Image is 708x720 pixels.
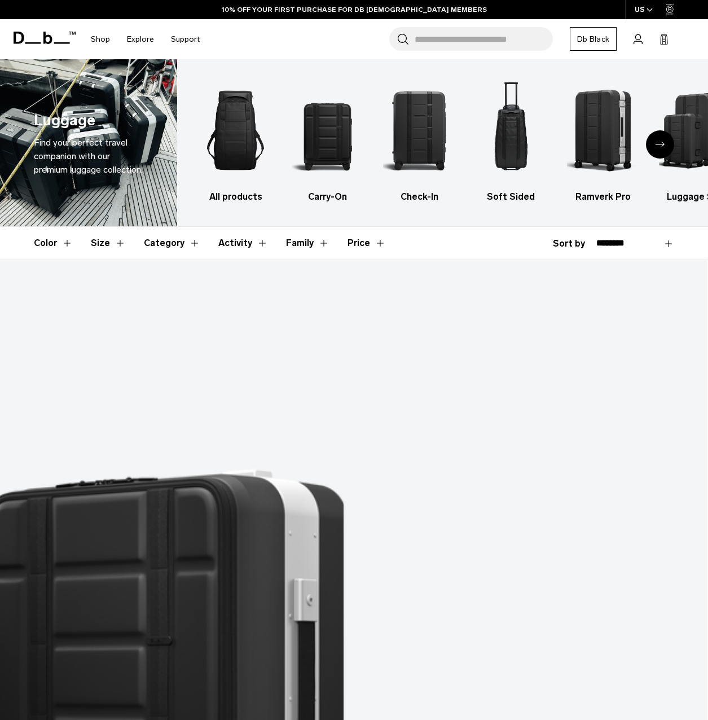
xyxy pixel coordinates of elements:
[200,76,272,204] a: Db All products
[475,76,547,185] img: Db
[222,5,487,15] a: 10% OFF YOUR FIRST PURCHASE FOR DB [DEMOGRAPHIC_DATA] MEMBERS
[292,76,364,204] a: Db Carry-On
[567,76,639,185] img: Db
[127,19,154,59] a: Explore
[383,76,455,185] img: Db
[570,27,617,51] a: Db Black
[200,76,272,185] img: Db
[567,76,639,204] li: 5 / 6
[171,19,200,59] a: Support
[292,190,364,204] h3: Carry-On
[91,227,126,260] button: Toggle Filter
[34,227,73,260] button: Toggle Filter
[475,76,547,204] li: 4 / 6
[292,76,364,204] li: 2 / 6
[286,227,329,260] button: Toggle Filter
[348,227,386,260] button: Toggle Price
[383,76,455,204] a: Db Check-In
[475,190,547,204] h3: Soft Sided
[218,227,268,260] button: Toggle Filter
[200,190,272,204] h3: All products
[383,190,455,204] h3: Check-In
[567,190,639,204] h3: Ramverk Pro
[567,76,639,204] a: Db Ramverk Pro
[144,227,200,260] button: Toggle Filter
[292,76,364,185] img: Db
[646,130,674,159] div: Next slide
[383,76,455,204] li: 3 / 6
[34,109,95,132] h1: Luggage
[200,76,272,204] li: 1 / 6
[82,19,208,59] nav: Main Navigation
[34,137,143,175] span: Find your perfect travel companion with our premium luggage collection.
[91,19,110,59] a: Shop
[475,76,547,204] a: Db Soft Sided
